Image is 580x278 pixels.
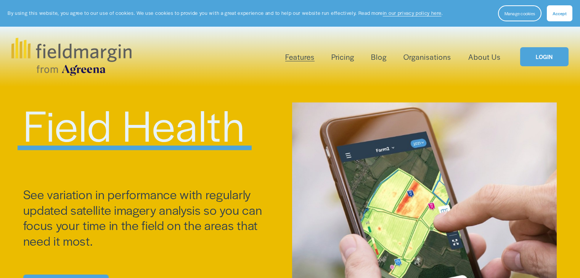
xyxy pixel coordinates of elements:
span: Field Health [23,94,246,154]
a: in our privacy policy here [383,10,442,16]
a: Blog [371,51,387,63]
img: fieldmargin.com [11,38,131,76]
span: Features [285,51,315,62]
span: See variation in performance with regularly updated satellite imagery analysis so you can focus y... [23,185,265,249]
a: Organisations [403,51,451,63]
span: Accept [553,10,567,16]
a: LOGIN [520,47,568,67]
button: Manage cookies [498,5,541,21]
p: By using this website, you agree to our use of cookies. We use cookies to provide you with a grea... [8,10,443,17]
a: About Us [468,51,501,63]
a: Pricing [331,51,354,63]
span: Manage cookies [504,10,535,16]
button: Accept [547,5,572,21]
a: folder dropdown [285,51,315,63]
